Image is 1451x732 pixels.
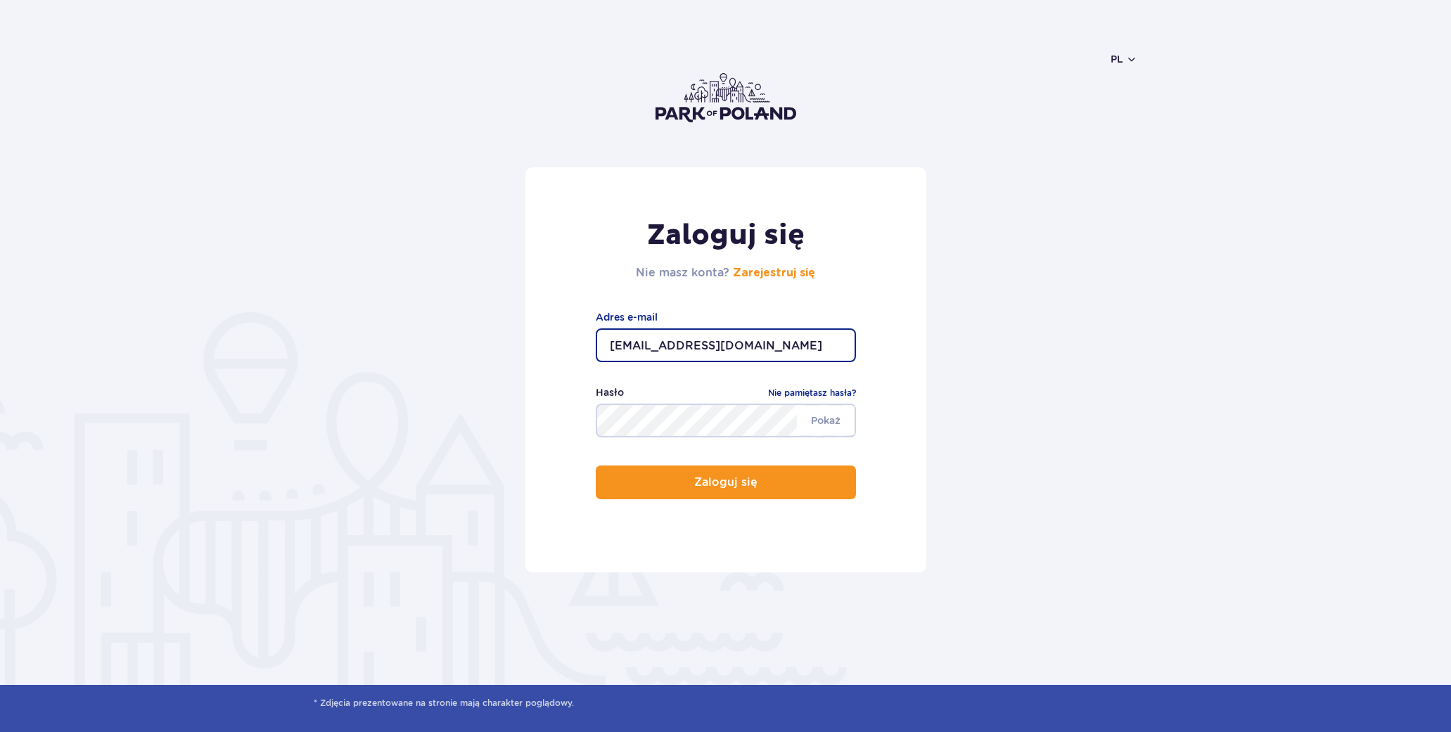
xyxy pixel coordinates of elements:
[596,465,856,499] button: Zaloguj się
[596,385,624,400] label: Hasło
[694,476,758,489] p: Zaloguj się
[636,218,815,253] h1: Zaloguj się
[596,309,856,325] label: Adres e-mail
[656,73,796,122] img: Park of Poland logo
[768,386,856,400] a: Nie pamiętasz hasła?
[733,267,815,278] a: Zarejestruj się
[1111,52,1137,66] button: pl
[314,696,1137,710] span: * Zdjęcia prezentowane na stronie mają charakter poglądowy.
[797,406,855,435] span: Pokaż
[596,328,856,362] input: Wpisz swój adres e-mail
[636,264,815,281] h2: Nie masz konta?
